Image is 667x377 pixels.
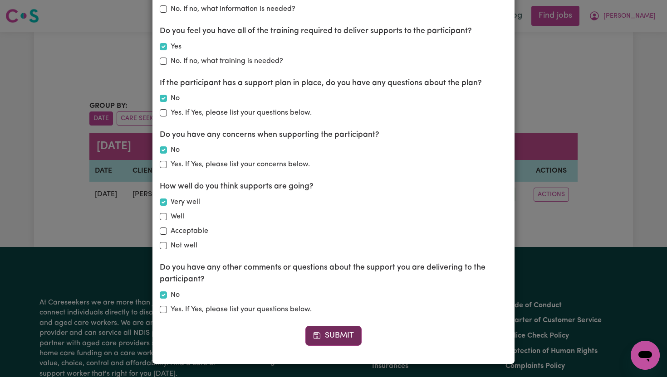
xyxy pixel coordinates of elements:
button: Submit [305,326,362,346]
iframe: Button to launch messaging window [631,341,660,370]
label: Not well [171,240,197,251]
label: Well [171,211,184,222]
label: If the participant has a support plan in place, do you have any questions about the plan? [160,77,482,89]
label: Do you have any concerns when supporting the participant? [160,129,379,141]
label: Acceptable [171,226,208,237]
label: Yes. If Yes, please list your concerns below. [171,159,310,170]
label: No. If no, what information is needed? [171,4,295,14]
label: No. If no, what training is needed? [171,56,283,67]
label: No [171,290,180,300]
label: Do you have any other comments or questions about the support you are delivering to the participant? [160,262,507,286]
label: Very well [171,197,200,208]
label: Yes. If Yes, please list your questions below. [171,304,312,315]
label: Yes. If Yes, please list your questions below. [171,107,312,118]
label: Yes [171,41,181,52]
label: Do you feel you have all of the training required to deliver supports to the participant? [160,25,472,37]
label: How well do you think supports are going? [160,181,314,193]
label: No [171,145,180,155]
label: No [171,93,180,104]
